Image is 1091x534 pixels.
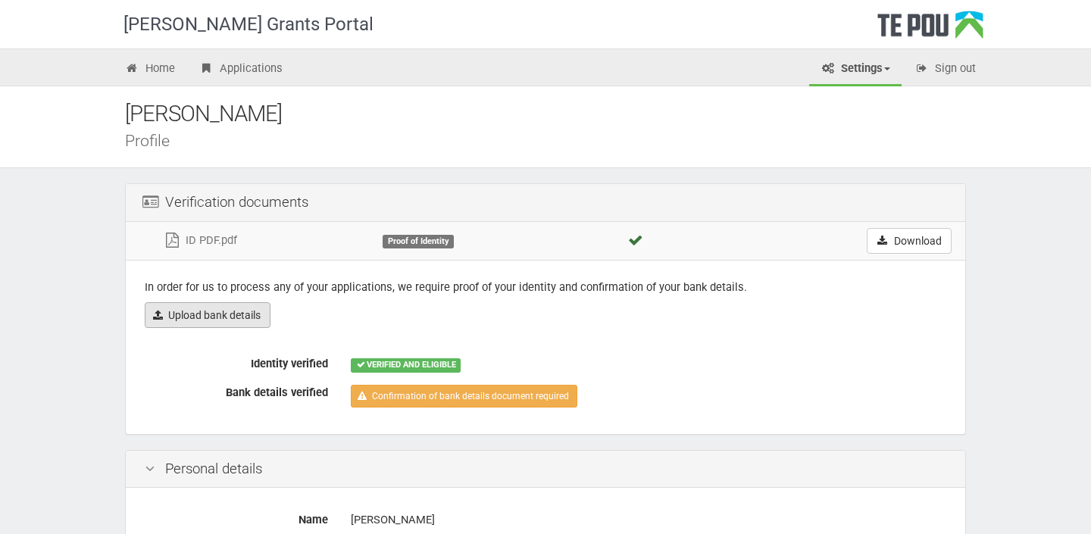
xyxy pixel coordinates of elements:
a: Download [867,228,952,254]
div: Proof of Identity [383,235,454,248]
div: Te Pou Logo [877,11,983,48]
label: Identity verified [133,351,339,372]
label: Bank details verified [133,379,339,401]
a: Confirmation of bank details document required [351,385,577,408]
p: In order for us to process any of your applications, we require proof of your identity and confir... [145,279,946,295]
a: Sign out [903,53,987,86]
a: Home [114,53,186,86]
div: Personal details [126,451,965,489]
a: Applications [188,53,294,86]
div: VERIFIED AND ELIGIBLE [351,358,461,372]
a: Settings [809,53,902,86]
div: [PERSON_NAME] [125,98,989,130]
div: [PERSON_NAME] [351,507,946,533]
label: Name [133,507,339,528]
a: Upload bank details [145,302,270,328]
a: ID PDF.pdf [163,233,237,247]
div: Profile [125,133,989,148]
div: Verification documents [126,184,965,222]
